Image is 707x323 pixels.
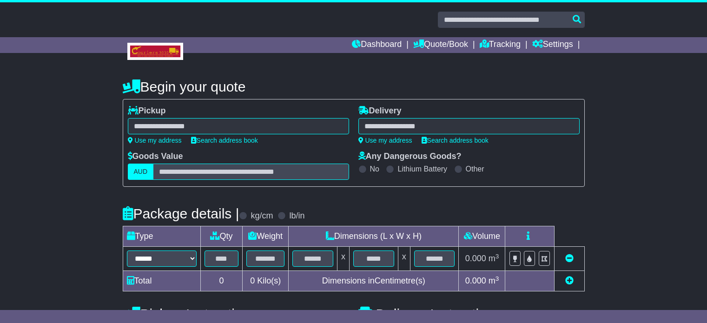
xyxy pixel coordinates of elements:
[532,37,573,53] a: Settings
[243,226,289,247] td: Weight
[243,271,289,291] td: Kilo(s)
[337,247,349,271] td: x
[489,276,499,285] span: m
[496,253,499,260] sup: 3
[466,165,484,173] label: Other
[370,165,379,173] label: No
[128,137,182,144] a: Use my address
[289,271,459,291] td: Dimensions in Centimetre(s)
[358,306,585,322] h4: Delivery Instructions
[358,137,412,144] a: Use my address
[422,137,489,144] a: Search address book
[200,271,243,291] td: 0
[565,254,574,263] a: Remove this item
[251,211,273,221] label: kg/cm
[413,37,468,53] a: Quote/Book
[352,37,402,53] a: Dashboard
[358,106,402,116] label: Delivery
[123,206,239,221] h4: Package details |
[123,271,200,291] td: Total
[123,79,585,94] h4: Begin your quote
[128,106,166,116] label: Pickup
[465,276,486,285] span: 0.000
[123,306,349,322] h4: Pickup Instructions
[191,137,258,144] a: Search address book
[200,226,243,247] td: Qty
[489,254,499,263] span: m
[289,211,304,221] label: lb/in
[480,37,521,53] a: Tracking
[465,254,486,263] span: 0.000
[289,226,459,247] td: Dimensions (L x W x H)
[565,276,574,285] a: Add new item
[128,164,154,180] label: AUD
[398,247,410,271] td: x
[496,275,499,282] sup: 3
[358,152,462,162] label: Any Dangerous Goods?
[123,226,200,247] td: Type
[128,152,183,162] label: Goods Value
[459,226,505,247] td: Volume
[397,165,447,173] label: Lithium Battery
[250,276,255,285] span: 0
